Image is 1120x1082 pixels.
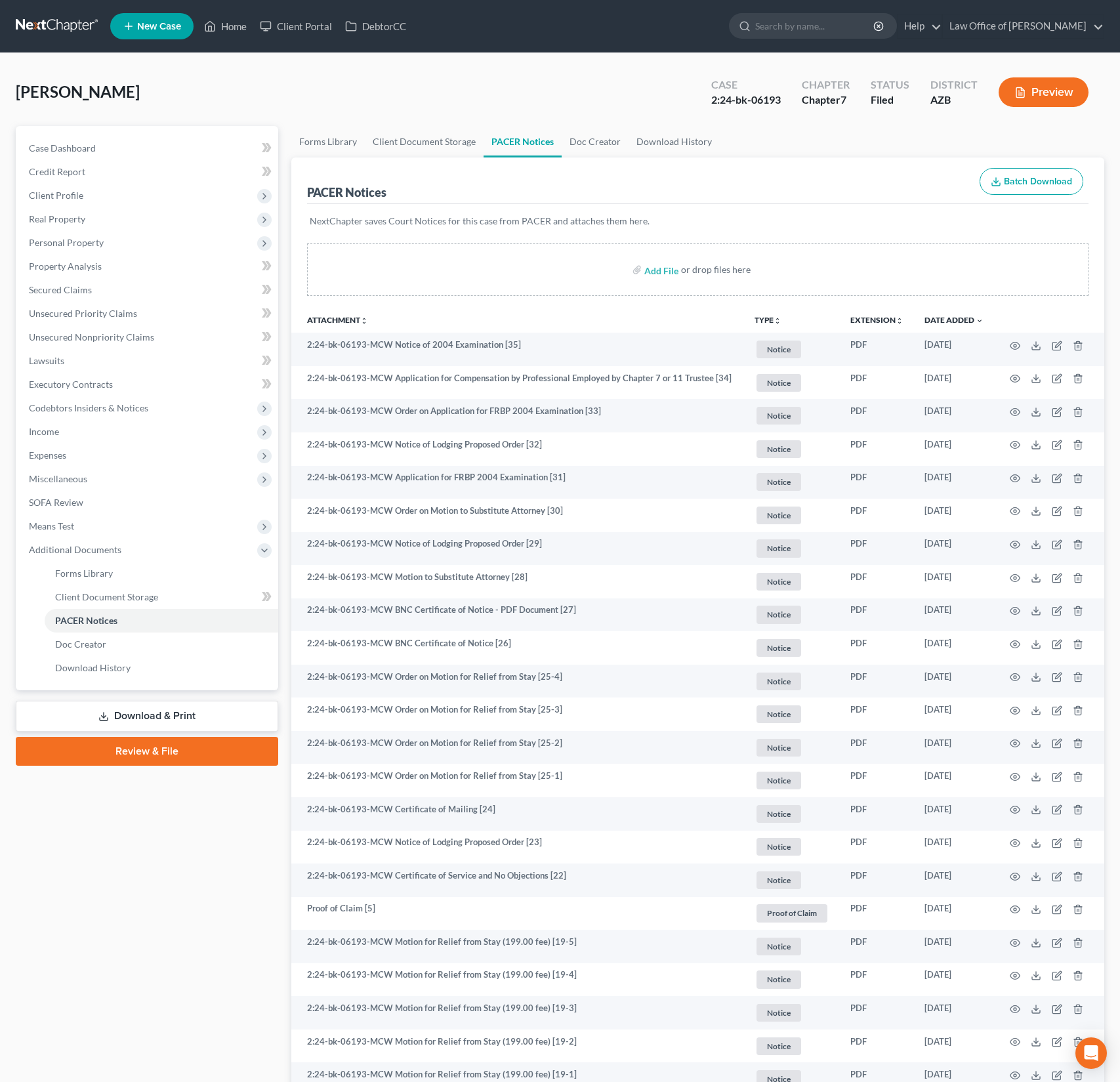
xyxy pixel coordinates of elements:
span: Notice [757,606,801,623]
td: Proof of Claim [5] [291,897,744,930]
td: 2:24-bk-06193-MCW Order on Motion for Relief from Stay [25-2] [291,731,744,764]
a: Notice [755,505,829,526]
td: 2:24-bk-06193-MCW Application for FRBP 2004 Examination [31] [291,466,744,499]
td: 2:24-bk-06193-MCW Motion for Relief from Stay (199.00 fee) [19-3] [291,996,744,1030]
td: [DATE] [914,797,994,831]
a: Download History [45,656,278,680]
span: Notice [757,639,801,657]
span: Notice [757,473,801,491]
span: Client Document Storage [55,591,158,602]
a: Unsecured Nonpriority Claims [18,325,278,349]
span: Notice [757,871,801,889]
div: District [930,77,978,93]
span: Doc Creator [55,638,106,650]
span: Credit Report [29,166,85,177]
td: PDF [840,897,914,930]
a: Client Document Storage [365,126,484,157]
span: Means Test [29,520,74,531]
td: 2:24-bk-06193-MCW Motion for Relief from Stay (199.00 fee) [19-4] [291,963,744,997]
td: [DATE] [914,399,994,432]
span: Codebtors Insiders & Notices [29,402,148,413]
a: Notice [755,703,829,725]
div: 2:24-bk-06193 [711,93,781,108]
a: Notice [755,471,829,493]
div: Chapter [802,93,850,108]
span: Expenses [29,449,66,461]
a: Notice [755,637,829,659]
span: Notice [757,772,801,789]
i: expand_more [976,317,984,325]
i: unfold_more [360,317,368,325]
span: Case Dashboard [29,142,96,154]
a: Extensionunfold_more [850,315,903,325]
span: Notice [757,539,801,557]
a: Client Portal [253,14,339,38]
td: 2:24-bk-06193-MCW Order on Motion for Relief from Stay [25-3] [291,697,744,731]
td: 2:24-bk-06193-MCW Application for Compensation by Professional Employed by Chapter 7 or 11 Truste... [291,366,744,400]
p: NextChapter saves Court Notices for this case from PACER and attaches them here. [310,215,1086,228]
td: PDF [840,697,914,731]
td: PDF [840,797,914,831]
span: Download History [55,662,131,673]
td: [DATE] [914,697,994,731]
td: [DATE] [914,432,994,466]
span: Lawsuits [29,355,64,366]
td: [DATE] [914,864,994,897]
span: Income [29,426,59,437]
a: Notice [755,1002,829,1024]
span: Notice [757,705,801,723]
span: SOFA Review [29,497,83,508]
a: Attachmentunfold_more [307,315,368,325]
td: PDF [840,565,914,598]
span: Notice [757,440,801,458]
a: Review & File [16,737,278,766]
a: Notice [755,571,829,593]
td: PDF [840,665,914,698]
td: 2:24-bk-06193-MCW Notice of Lodging Proposed Order [23] [291,831,744,864]
div: Open Intercom Messenger [1075,1037,1107,1069]
span: Notice [757,407,801,425]
a: Doc Creator [562,126,629,157]
a: Doc Creator [45,633,278,656]
button: Preview [999,77,1089,107]
td: PDF [840,432,914,466]
span: Notice [757,1004,801,1022]
td: [DATE] [914,996,994,1030]
a: Notice [755,1035,829,1057]
span: Notice [757,1037,801,1055]
span: Notice [757,838,801,856]
span: Personal Property [29,237,104,248]
td: 2:24-bk-06193-MCW BNC Certificate of Notice [26] [291,631,744,665]
td: 2:24-bk-06193-MCW Order on Application for FRBP 2004 Examination [33] [291,399,744,432]
span: PACER Notices [55,615,117,626]
span: Additional Documents [29,544,121,555]
td: [DATE] [914,731,994,764]
td: PDF [840,864,914,897]
td: PDF [840,963,914,997]
span: Property Analysis [29,260,102,272]
a: Notice [755,836,829,858]
td: 2:24-bk-06193-MCW Order on Motion for Relief from Stay [25-4] [291,665,744,698]
a: Executory Contracts [18,373,278,396]
a: PACER Notices [484,126,562,157]
div: PACER Notices [307,184,386,200]
span: Notice [757,673,801,690]
a: Notice [755,438,829,460]
a: Secured Claims [18,278,278,302]
a: Forms Library [45,562,278,585]
td: PDF [840,831,914,864]
td: 2:24-bk-06193-MCW Motion for Relief from Stay (199.00 fee) [19-5] [291,930,744,963]
span: Miscellaneous [29,473,87,484]
span: Notice [757,341,801,358]
span: Executory Contracts [29,379,113,390]
td: [DATE] [914,366,994,400]
a: Notice [755,405,829,427]
a: Download History [629,126,720,157]
span: Notice [757,805,801,823]
span: New Case [137,22,181,31]
div: Filed [871,93,909,108]
td: PDF [840,466,914,499]
td: PDF [840,598,914,632]
span: 7 [840,93,846,106]
a: Notice [755,537,829,559]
